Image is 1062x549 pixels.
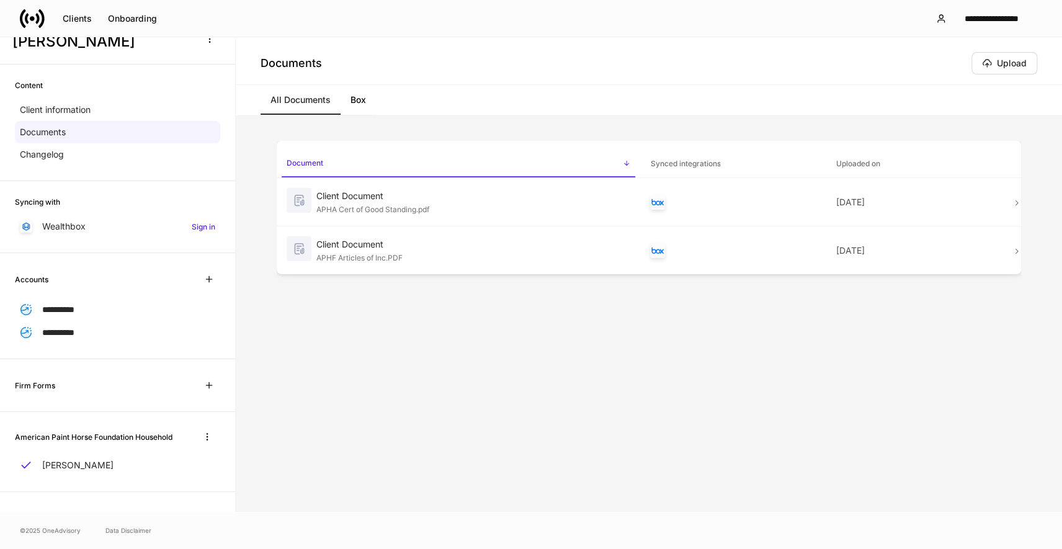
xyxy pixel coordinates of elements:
span: Uploaded on [831,151,1007,177]
h6: Firm Forms [15,380,55,391]
h6: Sign in [192,221,215,233]
span: © 2025 OneAdvisory [20,525,81,535]
button: Upload [971,52,1037,74]
div: Box [650,243,665,258]
p: [DATE] [836,196,1002,208]
h6: Document [287,157,323,169]
img: oYqM9ojoZLfzCHUefNbBcWHcyDPbQKagtYciMC8pFl3iZXy3dU33Uwy+706y+0q2uJ1ghNQf2OIHrSh50tUd9HaB5oMc62p0G... [651,247,664,254]
a: Changelog [15,143,220,166]
div: APHF Articles of Inc.PDF [316,251,630,263]
a: Box [341,85,376,115]
p: [DATE] [836,244,1002,257]
h6: Content [15,79,43,91]
a: [PERSON_NAME] [15,454,220,476]
div: Clients [63,14,92,23]
a: Documents [15,121,220,143]
p: [PERSON_NAME] [42,459,114,471]
div: Box [650,195,665,210]
div: APHA Cert of Good Standing.pdf [316,202,630,215]
a: All Documents [261,85,341,115]
span: Synced integrations [645,151,821,177]
h6: Syncing with [15,196,60,208]
button: Onboarding [100,9,165,29]
h3: [PERSON_NAME] [12,32,192,51]
div: Client Document [316,190,630,202]
p: Changelog [20,148,64,161]
span: Document [282,151,635,177]
p: Documents [20,126,66,138]
h4: Documents [261,56,322,71]
a: WealthboxSign in [15,215,220,238]
h6: Uploaded on [836,158,880,169]
a: Client information [15,99,220,121]
img: svg%3e [287,236,311,261]
p: Wealthbox [42,220,86,233]
h6: Synced integrations [650,158,720,169]
div: Upload [982,58,1027,68]
a: Data Disclaimer [105,525,151,535]
img: svg%3e [287,188,311,213]
h6: American Paint Horse Foundation Household [15,431,172,443]
img: oYqM9ojoZLfzCHUefNbBcWHcyDPbQKagtYciMC8pFl3iZXy3dU33Uwy+706y+0q2uJ1ghNQf2OIHrSh50tUd9HaB5oMc62p0G... [651,199,664,205]
h6: Accounts [15,274,48,285]
p: Client information [20,104,91,116]
button: Clients [55,9,100,29]
div: Onboarding [108,14,157,23]
div: Client Document [316,238,630,251]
